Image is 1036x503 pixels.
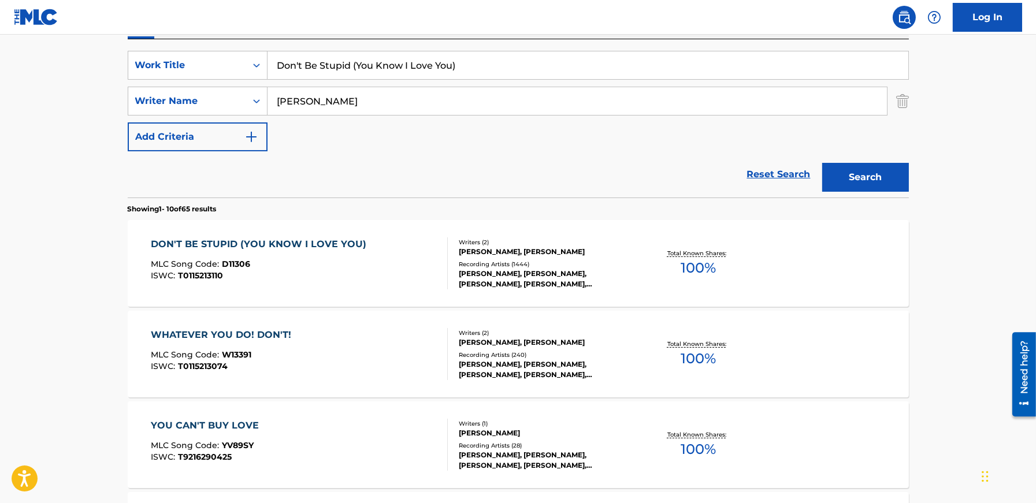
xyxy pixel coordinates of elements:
[151,349,222,360] span: MLC Song Code :
[14,9,58,25] img: MLC Logo
[459,269,633,289] div: [PERSON_NAME], [PERSON_NAME], [PERSON_NAME], [PERSON_NAME], [PERSON_NAME]
[897,10,911,24] img: search
[151,328,297,342] div: WHATEVER YOU DO! DON'T!
[459,247,633,257] div: [PERSON_NAME], [PERSON_NAME]
[135,94,239,108] div: Writer Name
[896,87,909,115] img: Delete Criterion
[459,428,633,438] div: [PERSON_NAME]
[667,340,729,348] p: Total Known Shares:
[667,249,729,258] p: Total Known Shares:
[459,359,633,380] div: [PERSON_NAME], [PERSON_NAME], [PERSON_NAME], [PERSON_NAME], [PERSON_NAME]
[128,401,909,488] a: YOU CAN'T BUY LOVEMLC Song Code:YV89SYISWC:T9216290425Writers (1)[PERSON_NAME]Recording Artists (...
[151,270,178,281] span: ISWC :
[222,440,254,450] span: YV89SY
[1004,327,1036,420] iframe: Resource Center
[953,3,1022,32] a: Log In
[128,204,217,214] p: Showing 1 - 10 of 65 results
[681,258,716,278] span: 100 %
[151,259,222,269] span: MLC Song Code :
[978,448,1036,503] iframe: Chat Widget
[178,452,232,462] span: T9216290425
[135,58,239,72] div: Work Title
[741,162,816,187] a: Reset Search
[128,51,909,198] form: Search Form
[667,430,729,439] p: Total Known Shares:
[459,441,633,450] div: Recording Artists ( 28 )
[151,440,222,450] span: MLC Song Code :
[178,270,223,281] span: T0115213110
[923,6,946,29] div: Help
[178,361,228,371] span: T0115213074
[151,419,265,433] div: YOU CAN'T BUY LOVE
[459,337,633,348] div: [PERSON_NAME], [PERSON_NAME]
[151,452,178,462] span: ISWC :
[459,351,633,359] div: Recording Artists ( 240 )
[822,163,909,192] button: Search
[128,220,909,307] a: DON'T BE STUPID (YOU KNOW I LOVE YOU)MLC Song Code:D11306ISWC:T0115213110Writers (2)[PERSON_NAME]...
[681,439,716,460] span: 100 %
[459,419,633,428] div: Writers ( 1 )
[459,238,633,247] div: Writers ( 2 )
[459,329,633,337] div: Writers ( 2 )
[927,10,941,24] img: help
[128,122,268,151] button: Add Criteria
[222,349,251,360] span: W13391
[459,450,633,471] div: [PERSON_NAME], [PERSON_NAME], [PERSON_NAME], [PERSON_NAME], [PERSON_NAME]
[893,6,916,29] a: Public Search
[244,130,258,144] img: 9d2ae6d4665cec9f34b9.svg
[681,348,716,369] span: 100 %
[459,260,633,269] div: Recording Artists ( 1444 )
[151,237,372,251] div: DON'T BE STUPID (YOU KNOW I LOVE YOU)
[982,459,989,494] div: Drag
[151,361,178,371] span: ISWC :
[222,259,250,269] span: D11306
[128,311,909,397] a: WHATEVER YOU DO! DON'T!MLC Song Code:W13391ISWC:T0115213074Writers (2)[PERSON_NAME], [PERSON_NAME...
